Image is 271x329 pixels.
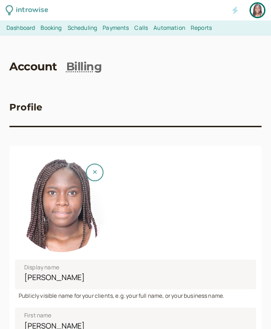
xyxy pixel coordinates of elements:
span: First name [24,311,52,320]
span: Payments [103,24,129,32]
a: Reports [191,23,212,32]
div: introwise [16,4,49,16]
a: Account [9,60,57,74]
a: Payments [103,23,129,32]
div: Publicly visible name for your clients, e.g. your full name, or your business name. [15,289,256,300]
input: Display name [15,260,256,289]
a: Automation [153,23,185,32]
span: Reports [191,24,212,32]
a: Account [250,2,265,18]
h3: Profile [9,100,42,115]
span: Display name [24,263,59,272]
a: Calls [134,23,148,32]
a: Billing [66,60,102,74]
a: introwise [6,4,49,16]
span: Booking [41,24,62,32]
a: Dashboard [7,23,35,32]
span: Dashboard [7,24,35,32]
button: Remove [86,164,104,181]
iframe: Chat Widget [224,284,271,329]
span: Automation [153,24,185,32]
a: Scheduling [68,23,97,32]
span: Calls [134,24,148,32]
span: Scheduling [68,24,97,32]
a: Booking [41,23,62,32]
